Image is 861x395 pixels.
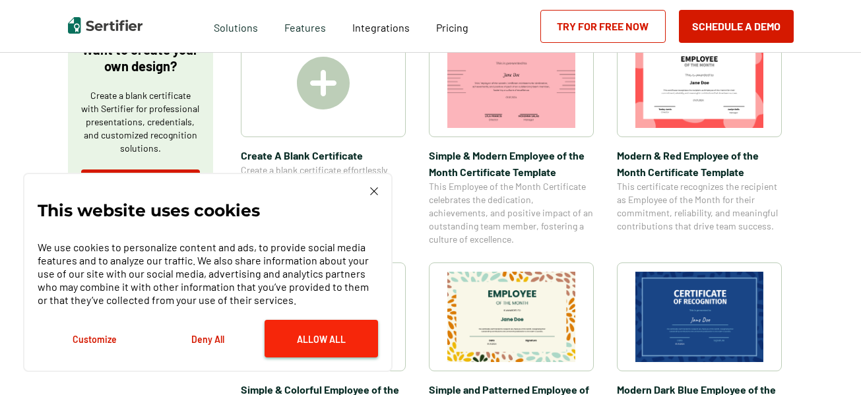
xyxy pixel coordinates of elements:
span: Create a blank certificate effortlessly using Sertifier’s professional tools. [241,164,406,190]
span: Features [284,18,326,34]
a: Try for Free Now [81,169,200,202]
span: Pricing [436,21,468,34]
a: Modern & Red Employee of the Month Certificate TemplateModern & Red Employee of the Month Certifi... [617,28,782,246]
button: Deny All [151,320,265,357]
span: Solutions [214,18,258,34]
p: Want to create your own design? [81,42,200,75]
a: Try for Free Now [540,10,666,43]
p: Create a blank certificate with Sertifier for professional presentations, credentials, and custom... [81,89,200,155]
img: Simple & Modern Employee of the Month Certificate Template [447,38,575,128]
span: Create A Blank Certificate [241,147,406,164]
span: Integrations [352,21,410,34]
img: Modern Dark Blue Employee of the Month Certificate Template [635,272,763,362]
p: This website uses cookies [38,204,260,217]
img: Create A Blank Certificate [297,57,350,109]
p: We use cookies to personalize content and ads, to provide social media features and to analyze ou... [38,241,378,307]
img: Cookie Popup Close [370,187,378,195]
a: Simple & Modern Employee of the Month Certificate TemplateSimple & Modern Employee of the Month C... [429,28,594,246]
span: This certificate recognizes the recipient as Employee of the Month for their commitment, reliabil... [617,180,782,233]
a: Integrations [352,18,410,34]
img: Sertifier | Digital Credentialing Platform [68,17,143,34]
button: Allow All [265,320,378,357]
span: Simple & Modern Employee of the Month Certificate Template [429,147,594,180]
span: This Employee of the Month Certificate celebrates the dedication, achievements, and positive impa... [429,180,594,246]
iframe: Chat Widget [795,332,861,395]
img: Modern & Red Employee of the Month Certificate Template [635,38,763,128]
img: Simple and Patterned Employee of the Month Certificate Template [447,272,575,362]
button: Customize [38,320,151,357]
button: Schedule a Demo [679,10,794,43]
a: Pricing [436,18,468,34]
span: Modern & Red Employee of the Month Certificate Template [617,147,782,180]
